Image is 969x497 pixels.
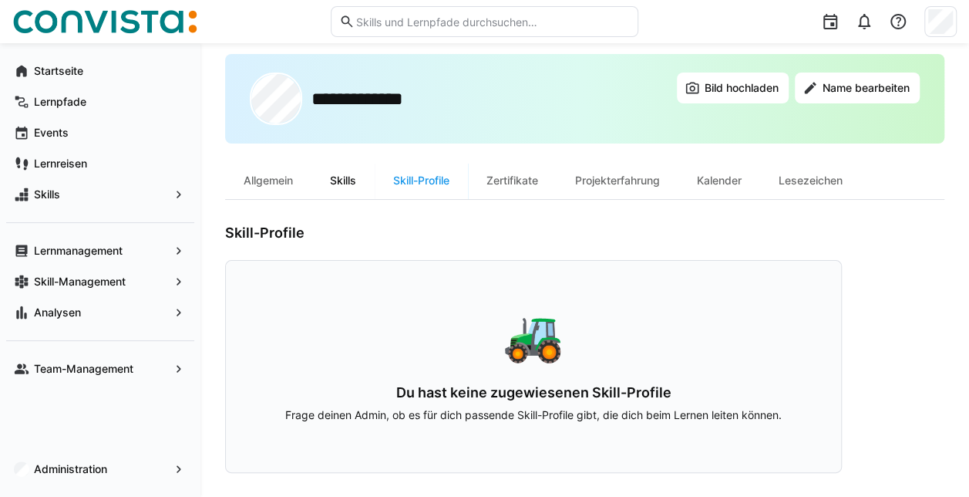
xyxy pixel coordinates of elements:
span: Name bearbeiten [820,80,912,96]
button: Bild hochladen [677,73,789,103]
div: Kalender [678,162,760,199]
p: Frage deinen Admin, ob es für dich passende Skill-Profile gibt, die dich beim Lernen leiten können. [275,407,792,423]
span: Bild hochladen [702,80,781,96]
h3: Du hast keine zugewiesenen Skill-Profile [275,384,792,401]
div: Allgemein [225,162,311,199]
div: Skills [311,162,375,199]
div: Projekterfahrung [557,162,678,199]
div: Zertifikate [468,162,557,199]
input: Skills und Lernpfade durchsuchen… [355,15,630,29]
div: Lesezeichen [760,162,861,199]
h3: Skill-Profile [225,225,842,242]
button: Name bearbeiten [795,73,920,103]
div: Skill-Profile [375,162,468,199]
div: 🚜 [275,310,792,360]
